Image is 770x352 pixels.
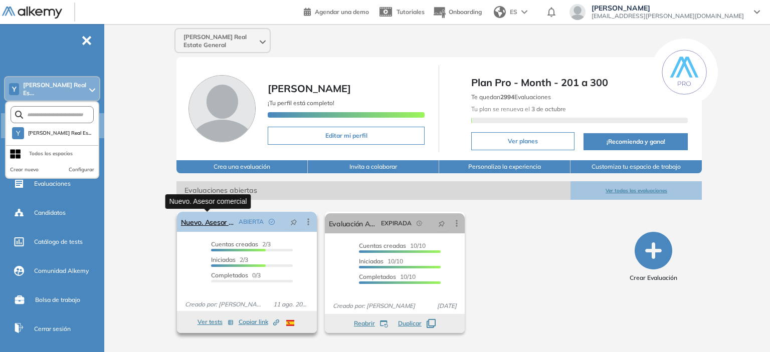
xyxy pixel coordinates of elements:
button: Crear nuevo [10,166,39,174]
button: ¡Recomienda y gana! [584,133,688,150]
a: Nuevo. Asesor comercial [181,212,235,232]
button: Reabrir [354,319,388,328]
span: 0/3 [211,271,261,279]
span: [EMAIL_ADDRESS][PERSON_NAME][DOMAIN_NAME] [592,12,744,20]
div: Nuevo. Asesor comercial [165,194,251,209]
span: Tu plan se renueva el [471,105,566,113]
button: Onboarding [433,2,482,23]
span: 10/10 [359,257,403,265]
a: Agendar una demo [304,5,369,17]
img: ESP [286,320,294,326]
span: Agendar una demo [315,8,369,16]
img: Logo [2,7,62,19]
span: EXPIRADA [381,219,412,228]
span: Cerrar sesión [34,324,71,333]
span: Copiar link [239,317,279,326]
button: pushpin [283,214,305,230]
a: Evaluación Asesor Comercial [329,213,377,233]
button: Ver planes [471,132,574,150]
span: Duplicar [398,319,422,328]
img: world [494,6,506,18]
span: Creado por: [PERSON_NAME] [181,300,270,309]
iframe: Chat Widget [720,304,770,352]
span: Comunidad Alkemy [34,266,89,275]
span: ¡Tu perfil está completo! [268,99,334,107]
span: 10/10 [359,273,416,280]
span: pushpin [438,219,445,227]
button: Crear Evaluación [630,232,677,282]
span: ABIERTA [239,217,264,226]
button: Ver tests [198,316,234,328]
div: Todos los espacios [29,150,73,158]
button: Ver todas las evaluaciones [570,181,702,200]
span: Creado por: [PERSON_NAME] [329,301,419,310]
span: Crear Evaluación [630,273,677,282]
span: Iniciadas [359,257,383,265]
span: Te quedan Evaluaciones [471,93,551,101]
span: Cuentas creadas [359,242,406,249]
span: Evaluaciones [34,179,71,188]
span: Tutoriales [397,8,425,16]
span: [PERSON_NAME] [592,4,744,12]
button: Crea una evaluación [176,160,308,173]
span: ES [510,8,517,17]
span: [PERSON_NAME] Real Es... [23,81,87,97]
button: Invita a colaborar [308,160,439,173]
span: Completados [359,273,396,280]
img: arrow [521,10,527,14]
div: Widget de chat [720,304,770,352]
span: Evaluaciones abiertas [176,181,571,200]
span: pushpin [290,218,297,226]
b: 2994 [500,93,514,101]
span: field-time [417,220,423,226]
button: Copiar link [239,316,279,328]
span: Completados [211,271,248,279]
span: Bolsa de trabajo [35,295,80,304]
span: [PERSON_NAME] [268,82,351,95]
button: Duplicar [398,319,436,328]
span: 11 ago. 2025 [269,300,313,309]
img: Foto de perfil [188,75,256,142]
span: Reabrir [354,319,375,328]
span: 10/10 [359,242,426,249]
span: 2/3 [211,240,271,248]
button: pushpin [431,215,453,231]
span: [PERSON_NAME] Real Estate General [183,33,258,49]
span: Y [12,85,17,93]
button: Configurar [69,166,94,174]
b: 3 de octubre [530,105,566,113]
span: Iniciadas [211,256,236,263]
span: check-circle [269,219,275,225]
span: 2/3 [211,256,248,263]
span: Y [16,129,20,137]
button: Personaliza la experiencia [439,160,570,173]
span: Onboarding [449,8,482,16]
span: Catálogo de tests [34,237,83,246]
button: Editar mi perfil [268,127,425,145]
span: Plan Pro - Month - 201 a 300 [471,75,688,90]
span: [PERSON_NAME] Real Es... [28,129,88,137]
button: Customiza tu espacio de trabajo [570,160,702,173]
span: Candidatos [34,208,66,217]
span: Cuentas creadas [211,240,258,248]
span: [DATE] [433,301,461,310]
